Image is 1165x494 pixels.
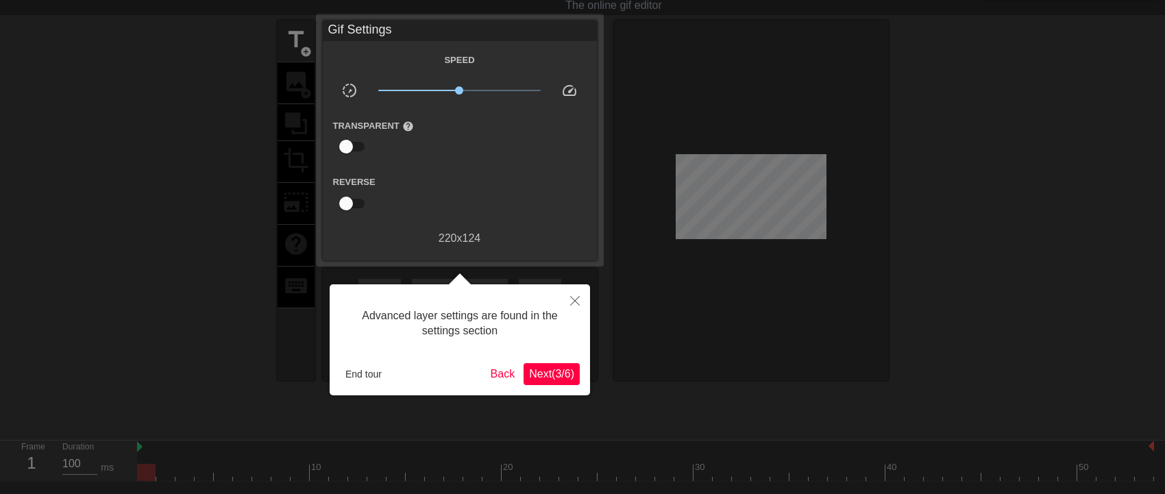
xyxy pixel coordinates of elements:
[485,363,521,385] button: Back
[340,364,387,384] button: End tour
[560,284,590,316] button: Close
[524,363,580,385] button: Next
[340,295,580,353] div: Advanced layer settings are found in the settings section
[529,368,574,380] span: Next ( 3 / 6 )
